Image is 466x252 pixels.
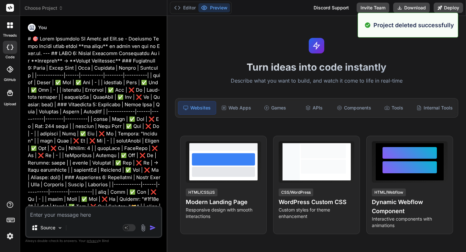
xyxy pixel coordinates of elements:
[25,238,162,244] p: Always double-check its answers. Your in Bind
[310,3,353,13] div: Discord Support
[57,225,63,231] img: Pick Models
[372,216,448,229] p: Interactive components with animations
[4,77,16,83] label: GitHub
[139,224,147,232] img: attachment
[172,3,198,12] button: Editor
[25,5,63,11] span: Choose Project
[171,77,462,85] p: Describe what you want to build, and watch it come to life in real-time
[279,198,354,207] h4: WordPress Custom CSS
[295,101,333,115] div: APIs
[4,101,16,107] label: Upload
[186,207,261,220] p: Responsive design with smooth interactions
[87,239,98,243] span: privacy
[375,101,413,115] div: Tools
[217,101,255,115] div: Web Apps
[38,24,47,31] h6: You
[334,101,374,115] div: Components
[5,231,16,242] img: settings
[3,33,17,38] label: threads
[186,189,217,196] div: HTML/CSS/JS
[434,3,463,13] button: Deploy
[40,224,55,231] p: Source
[198,3,230,12] button: Preview
[186,198,261,207] h4: Modern Landing Page
[357,3,389,13] button: Invite Team
[279,189,313,196] div: CSS/WordPress
[6,54,15,60] label: code
[256,101,294,115] div: Games
[372,189,406,196] div: HTML/Webflow
[178,101,216,115] div: Websites
[171,61,462,73] h1: Turn ideas into code instantly
[372,198,448,216] h4: Dynamic Webflow Component
[364,21,371,29] img: alert
[150,224,156,231] img: icon
[414,101,455,115] div: Internal Tools
[373,21,454,29] p: Project deleted successfully
[393,3,430,13] button: Download
[279,207,354,220] p: Custom styles for theme enhancement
